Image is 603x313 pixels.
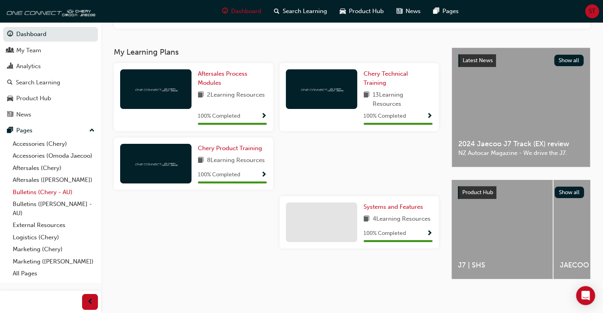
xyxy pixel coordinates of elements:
button: Show Progress [261,111,267,121]
a: Logistics (Chery) [10,231,98,244]
a: Dashboard [3,27,98,42]
a: J7 | SHS [452,180,553,279]
span: news-icon [396,6,402,16]
a: Marketing (Chery) [10,243,98,256]
a: news-iconNews [390,3,427,19]
a: guage-iconDashboard [216,3,268,19]
span: Search Learning [283,7,327,16]
a: Analytics [3,59,98,74]
span: chart-icon [7,63,13,70]
div: My Team [16,46,41,55]
a: All Pages [10,267,98,280]
img: oneconnect [300,85,343,93]
span: 100 % Completed [198,112,240,121]
a: Marketing ([PERSON_NAME]) [10,256,98,268]
h3: My Learning Plans [114,48,439,57]
button: ST [585,4,599,18]
a: My Team [3,43,98,58]
a: News [3,107,98,122]
span: Chery Product Training [198,145,262,152]
img: oneconnect [134,160,178,167]
span: Product Hub [462,189,493,196]
a: car-iconProduct Hub [333,3,390,19]
a: pages-iconPages [427,3,465,19]
span: Chery Technical Training [364,70,408,86]
span: car-icon [340,6,346,16]
span: pages-icon [433,6,439,16]
span: Dashboard [231,7,261,16]
a: Aftersales (Chery) [10,162,98,174]
span: car-icon [7,95,13,102]
a: External Resources [10,219,98,231]
a: Systems and Features [364,202,426,212]
span: book-icon [198,90,204,100]
a: Latest NewsShow all2024 Jaecoo J7 Track (EX) reviewNZ Autocar Magazine - We drive the J7. [452,48,590,167]
span: 8 Learning Resources [207,156,265,166]
button: Show all [554,55,584,66]
button: Show Progress [427,229,433,239]
span: Aftersales Process Modules [198,70,247,86]
a: Latest NewsShow all [458,54,584,67]
span: J7 | SHS [458,261,546,270]
span: prev-icon [87,297,93,307]
a: Accessories (Chery) [10,138,98,150]
a: Product HubShow all [458,186,584,199]
span: up-icon [89,126,95,136]
span: 100 % Completed [198,170,240,179]
span: NZ Autocar Magazine - We drive the J7. [458,149,584,158]
span: 2 Learning Resources [207,90,265,100]
a: Search Learning [3,75,98,90]
span: people-icon [7,47,13,54]
span: search-icon [7,79,13,86]
span: 100 % Completed [364,112,406,121]
span: news-icon [7,111,13,118]
a: Chery Product Training [198,144,265,153]
span: 100 % Completed [364,229,406,238]
img: oneconnect [4,3,95,19]
a: Aftersales ([PERSON_NAME]) [10,174,98,186]
span: Latest News [463,57,493,64]
span: search-icon [274,6,279,16]
a: Chery Technical Training [364,69,433,87]
div: Analytics [16,62,41,71]
button: Show all [555,187,584,198]
div: Product Hub [16,94,51,103]
span: guage-icon [222,6,228,16]
button: Pages [3,123,98,138]
span: Systems and Features [364,203,423,210]
span: book-icon [364,214,369,224]
button: Show Progress [427,111,433,121]
div: Search Learning [16,78,60,87]
span: guage-icon [7,31,13,38]
img: oneconnect [134,85,178,93]
a: Product Hub [3,91,98,106]
button: DashboardMy TeamAnalyticsSearch LearningProduct HubNews [3,25,98,123]
a: Bulletins ([PERSON_NAME] - AU) [10,198,98,219]
a: Bulletins (Chery - AU) [10,186,98,198]
span: 13 Learning Resources [373,90,433,108]
div: Open Intercom Messenger [576,286,595,305]
a: Accessories (Omoda Jaecoo) [10,150,98,162]
span: pages-icon [7,127,13,134]
span: book-icon [364,90,369,108]
a: Aftersales Process Modules [198,69,267,87]
div: Pages [16,126,33,135]
span: ST [589,7,595,16]
span: Pages [442,7,459,16]
button: Show Progress [261,170,267,180]
span: Show Progress [261,113,267,120]
div: News [16,110,31,119]
span: Product Hub [349,7,384,16]
span: 4 Learning Resources [373,214,431,224]
span: book-icon [198,156,204,166]
span: Show Progress [427,230,433,237]
a: search-iconSearch Learning [268,3,333,19]
span: Show Progress [427,113,433,120]
span: News [406,7,421,16]
span: 2024 Jaecoo J7 Track (EX) review [458,139,584,149]
span: Show Progress [261,172,267,179]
